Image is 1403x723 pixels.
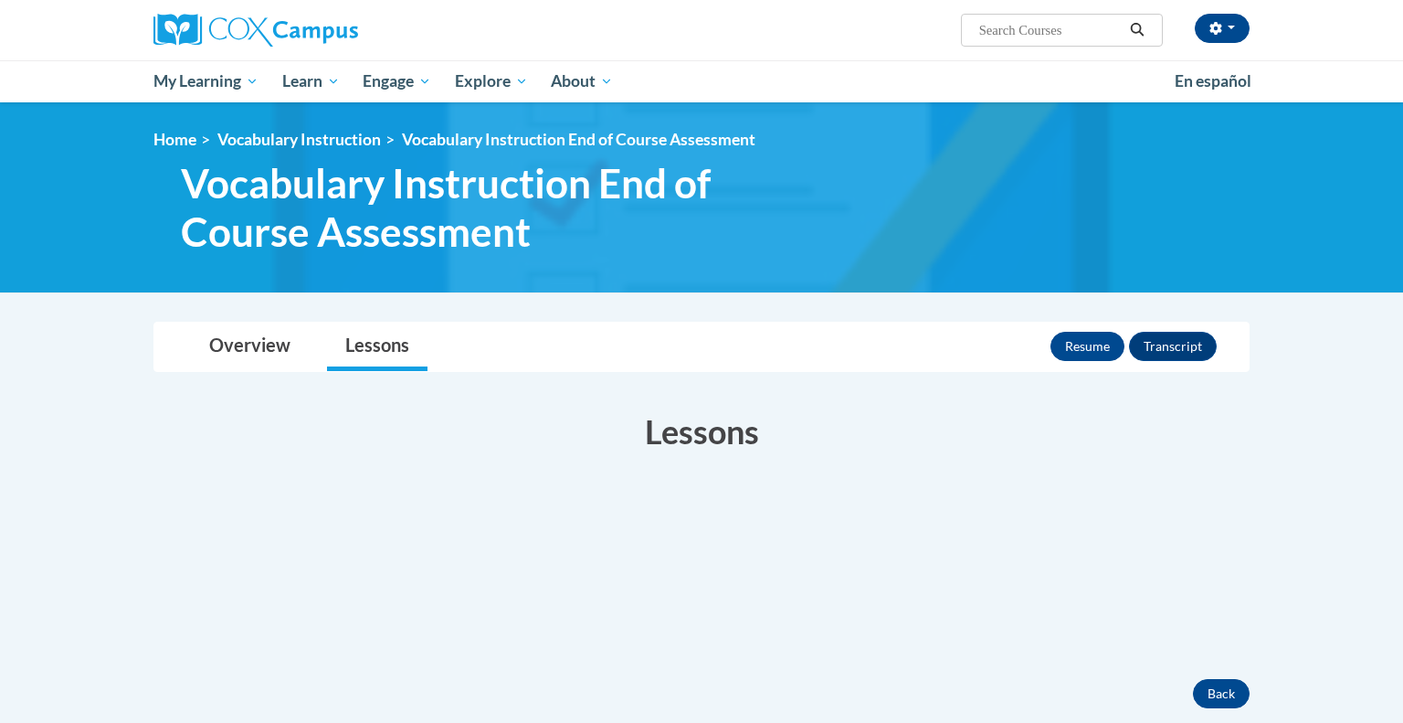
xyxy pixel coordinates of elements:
[455,70,528,92] span: Explore
[126,60,1277,102] div: Main menu
[443,60,540,102] a: Explore
[153,70,258,92] span: My Learning
[1195,14,1250,43] button: Account Settings
[142,60,270,102] a: My Learning
[351,60,443,102] a: Engage
[153,409,1250,454] h3: Lessons
[1163,62,1263,101] a: En español
[217,130,381,149] a: Vocabulary Instruction
[551,70,613,92] span: About
[181,159,811,256] span: Vocabulary Instruction End of Course Assessment
[1129,332,1217,361] button: Transcript
[363,70,431,92] span: Engage
[1193,679,1250,708] button: Back
[153,14,501,47] a: Cox Campus
[327,323,427,371] a: Lessons
[1123,19,1151,41] button: Search
[282,70,340,92] span: Learn
[1050,332,1124,361] button: Resume
[270,60,352,102] a: Learn
[402,130,755,149] span: Vocabulary Instruction End of Course Assessment
[540,60,626,102] a: About
[191,323,309,371] a: Overview
[153,130,196,149] a: Home
[153,14,358,47] img: Cox Campus
[977,19,1123,41] input: Search Courses
[1175,71,1251,90] span: En español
